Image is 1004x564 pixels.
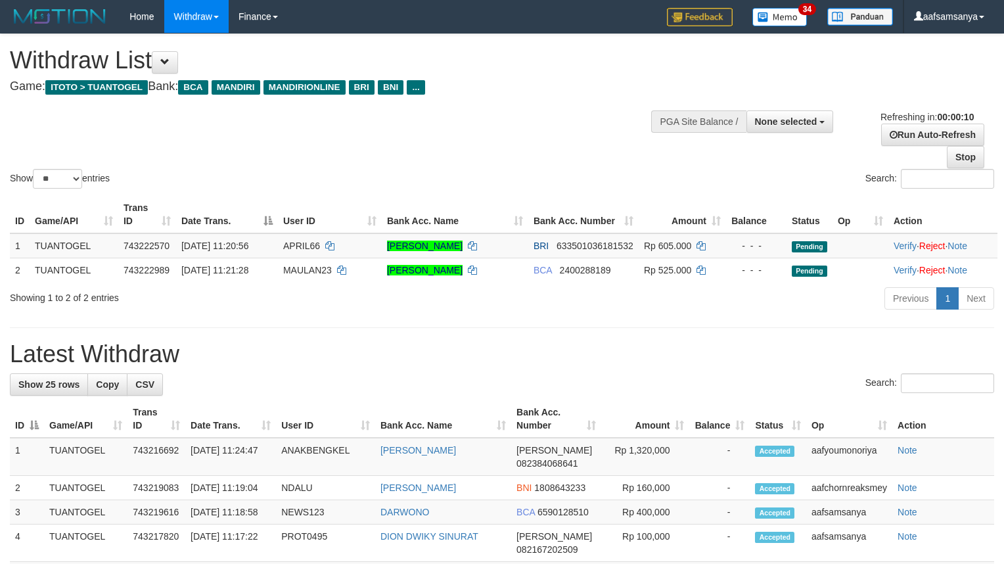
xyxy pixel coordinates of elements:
[792,241,827,252] span: Pending
[87,373,127,396] a: Copy
[881,124,984,146] a: Run Auto-Refresh
[894,241,917,251] a: Verify
[10,258,30,282] td: 2
[33,169,82,189] select: Showentries
[283,241,320,251] span: APRIL66
[919,241,946,251] a: Reject
[10,476,44,500] td: 2
[806,525,892,562] td: aafsamsanya
[380,507,429,517] a: DARWONO
[44,438,127,476] td: TUANTOGEL
[601,400,690,438] th: Amount: activate to sort column ascending
[516,482,532,493] span: BNI
[888,233,997,258] td: · ·
[185,476,276,500] td: [DATE] 11:19:04
[755,532,794,543] span: Accepted
[511,400,601,438] th: Bank Acc. Number: activate to sort column ascending
[689,438,750,476] td: -
[212,80,260,95] span: MANDIRI
[375,400,511,438] th: Bank Acc. Name: activate to sort column ascending
[18,379,80,390] span: Show 25 rows
[806,476,892,500] td: aafchornreaksmey
[806,438,892,476] td: aafyoumonoriya
[560,265,611,275] span: Copy 2400288189 to clipboard
[96,379,119,390] span: Copy
[276,400,375,438] th: User ID: activate to sort column ascending
[937,112,974,122] strong: 00:00:10
[798,3,816,15] span: 34
[880,112,974,122] span: Refreshing in:
[667,8,733,26] img: Feedback.jpg
[689,525,750,562] td: -
[516,445,592,456] span: [PERSON_NAME]
[894,265,917,275] a: Verify
[689,476,750,500] td: -
[898,482,917,493] a: Note
[263,80,346,95] span: MANDIRIONLINE
[276,500,375,525] td: NEWS123
[276,525,375,562] td: PROT0495
[898,445,917,456] a: Note
[127,500,185,525] td: 743219616
[387,241,463,251] a: [PERSON_NAME]
[178,80,208,95] span: BCA
[185,438,276,476] td: [DATE] 11:24:47
[135,379,154,390] span: CSV
[127,438,185,476] td: 743216692
[755,446,794,457] span: Accepted
[884,287,937,310] a: Previous
[947,146,984,168] a: Stop
[44,400,127,438] th: Game/API: activate to sort column ascending
[10,373,88,396] a: Show 25 rows
[181,241,248,251] span: [DATE] 11:20:56
[10,286,409,304] div: Showing 1 to 2 of 2 entries
[898,507,917,517] a: Note
[127,525,185,562] td: 743217820
[865,169,994,189] label: Search:
[901,169,994,189] input: Search:
[44,500,127,525] td: TUANTOGEL
[10,196,30,233] th: ID
[787,196,833,233] th: Status
[898,531,917,542] a: Note
[888,258,997,282] td: · ·
[528,196,639,233] th: Bank Acc. Number: activate to sort column ascending
[901,373,994,393] input: Search:
[601,500,690,525] td: Rp 400,000
[726,196,787,233] th: Balance
[534,265,552,275] span: BCA
[278,196,382,233] th: User ID: activate to sort column ascending
[276,438,375,476] td: ANAKBENGKEL
[380,482,456,493] a: [PERSON_NAME]
[806,400,892,438] th: Op: activate to sort column ascending
[181,265,248,275] span: [DATE] 11:21:28
[380,531,478,542] a: DION DWIKY SINURAT
[746,110,834,133] button: None selected
[10,525,44,562] td: 4
[185,525,276,562] td: [DATE] 11:17:22
[176,196,278,233] th: Date Trans.: activate to sort column descending
[185,400,276,438] th: Date Trans.: activate to sort column ascending
[276,476,375,500] td: NDALU
[865,373,994,393] label: Search:
[644,265,691,275] span: Rp 525.000
[124,265,170,275] span: 743222989
[644,241,691,251] span: Rp 605.000
[888,196,997,233] th: Action
[10,47,656,74] h1: Withdraw List
[387,265,463,275] a: [PERSON_NAME]
[30,233,118,258] td: TUANTOGEL
[919,265,946,275] a: Reject
[601,525,690,562] td: Rp 100,000
[947,241,967,251] a: Note
[755,116,817,127] span: None selected
[185,500,276,525] td: [DATE] 11:18:58
[792,266,827,277] span: Pending
[127,476,185,500] td: 743219083
[407,80,424,95] span: ...
[731,264,781,277] div: - - -
[10,341,994,367] h1: Latest Withdraw
[936,287,959,310] a: 1
[124,241,170,251] span: 743222570
[806,500,892,525] td: aafsamsanya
